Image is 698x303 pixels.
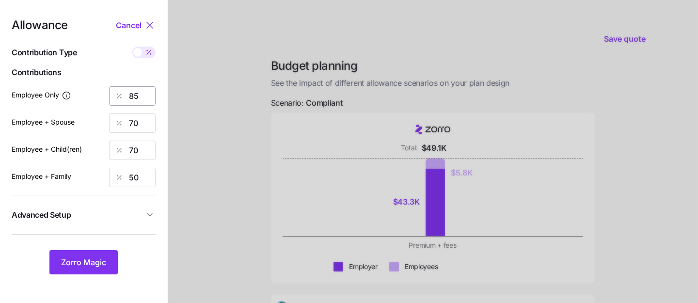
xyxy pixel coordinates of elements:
button: Advanced Setup [12,203,156,227]
span: Contributions [12,66,156,79]
label: Employee + Spouse [12,117,75,128]
span: Advanced Setup [12,209,71,221]
span: Contribution Type [12,47,77,59]
label: Employee + Child(ren) [12,144,82,155]
label: Employee + Family [12,171,71,182]
label: Employee Only [12,90,71,100]
span: Zorro Magic [61,256,106,268]
span: Cancel [116,19,142,31]
button: Cancel [116,19,144,31]
span: Allowance [12,19,68,31]
button: Zorro Magic [49,250,118,274]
